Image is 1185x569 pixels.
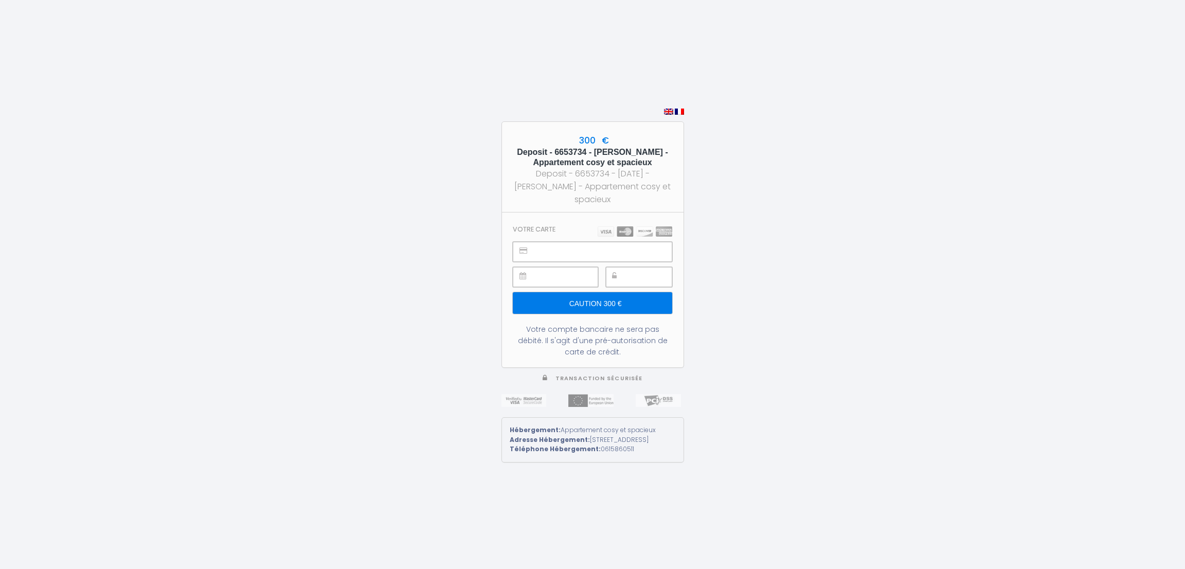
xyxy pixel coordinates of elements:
iframe: Secure payment input frame [536,242,671,261]
img: en.png [664,109,673,115]
iframe: Secure payment input frame [536,268,597,287]
span: Transaction sécurisée [555,375,642,382]
div: Votre compte bancaire ne sera pas débité. Il s'agit d'une pré-autorisation de carte de crédit. [513,324,672,358]
iframe: Secure payment input frame [629,268,672,287]
strong: Téléphone Hébergement: [510,444,601,453]
div: Appartement cosy et spacieux [510,425,676,435]
strong: Hébergement: [510,425,561,434]
h3: Votre carte [513,225,555,233]
input: Caution 300 € [513,292,672,314]
strong: Adresse Hébergement: [510,435,590,444]
div: [STREET_ADDRESS] [510,435,676,445]
div: 0615860511 [510,444,676,454]
img: fr.png [675,109,684,115]
h5: Deposit - 6653734 - [PERSON_NAME] - Appartement cosy et spacieux [511,147,674,167]
img: carts.png [598,226,672,237]
div: Deposit - 6653734 - [DATE] - [PERSON_NAME] - Appartement cosy et spacieux [511,167,674,206]
span: 300 € [577,134,609,147]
